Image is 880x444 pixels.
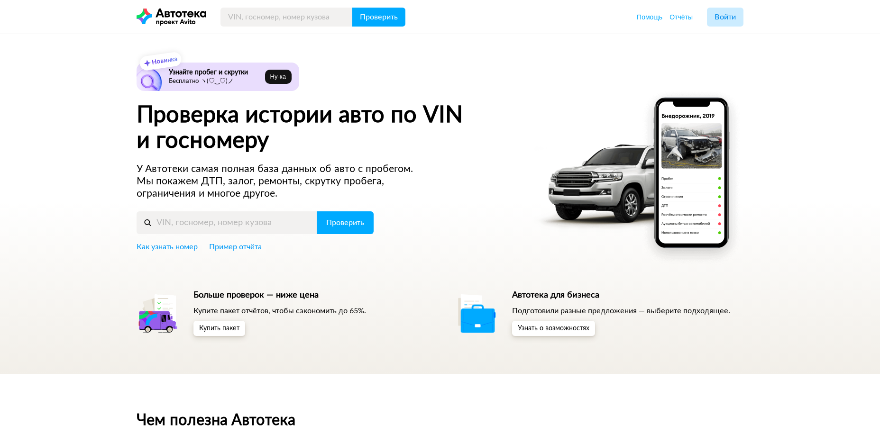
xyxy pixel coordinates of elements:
[669,12,693,22] a: Отчёты
[707,8,743,27] button: Войти
[512,306,730,316] p: Подготовили разные предложения — выберите подходящее.
[199,325,239,332] span: Купить пакет
[352,8,405,27] button: Проверить
[637,12,662,22] a: Помощь
[317,211,374,234] button: Проверить
[518,325,589,332] span: Узнать о возможностях
[169,68,261,77] h6: Узнайте пробег и скрутки
[152,56,178,66] strong: Новинка
[209,242,262,252] a: Пример отчёта
[137,412,743,429] h2: Чем полезна Автотека
[715,13,736,21] span: Войти
[220,8,353,27] input: VIN, госномер, номер кузова
[512,290,730,300] h5: Автотека для бизнеса
[193,321,245,336] button: Купить пакет
[326,219,364,227] span: Проверить
[193,306,366,316] p: Купите пакет отчётов, чтобы сэкономить до 65%.
[270,73,286,81] span: Ну‑ка
[137,211,317,234] input: VIN, госномер, номер кузова
[512,321,595,336] button: Узнать о возможностях
[137,242,198,252] a: Как узнать номер
[669,13,693,21] span: Отчёты
[137,163,431,200] p: У Автотеки самая полная база данных об авто с пробегом. Мы покажем ДТП, залог, ремонты, скрутку п...
[169,78,261,85] p: Бесплатно ヽ(♡‿♡)ノ
[137,102,522,154] h1: Проверка истории авто по VIN и госномеру
[637,13,662,21] span: Помощь
[193,290,366,300] h5: Больше проверок — ниже цена
[360,13,398,21] span: Проверить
